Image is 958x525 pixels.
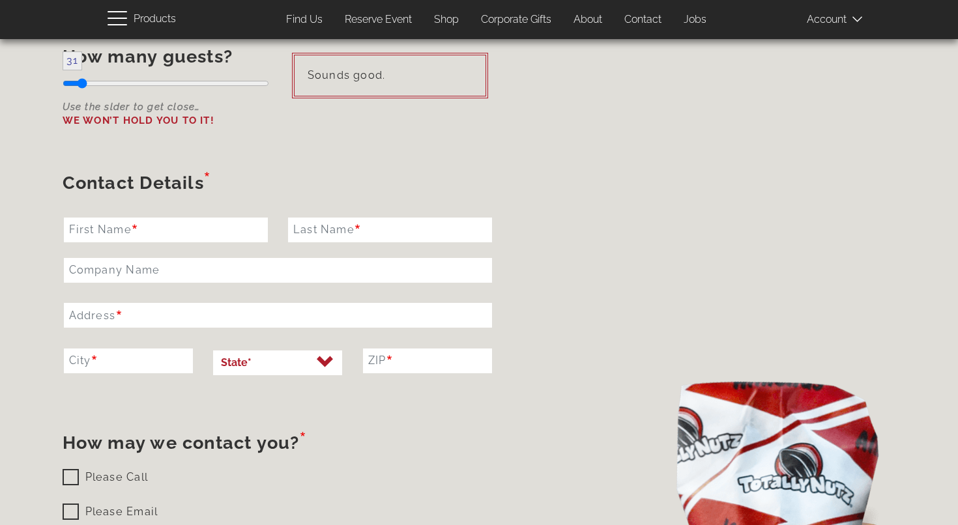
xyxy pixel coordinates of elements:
[63,257,494,284] input: Company Name
[564,7,612,33] a: About
[63,432,306,453] span: How may we contact you?
[63,114,214,128] span: We won’t hold you to it!
[63,216,269,244] input: First Name
[287,216,493,244] input: Last Name
[335,7,422,33] a: Reserve Event
[424,7,469,33] a: Shop
[63,170,210,195] label: Contact Details
[63,302,494,329] input: Address
[471,7,561,33] a: Corporate Gifts
[308,68,473,83] p: Sounds good.
[63,101,201,113] em: Use the slder to get close…
[362,347,493,375] input: ZIP
[615,7,671,33] a: Contact
[276,7,332,33] a: Find Us
[63,347,194,375] input: City
[63,504,158,520] label: Please Email
[134,10,176,29] span: Products
[63,51,82,70] output: 31
[674,7,716,33] a: Jobs
[63,469,148,485] label: Please Call
[63,44,233,69] label: How many guests?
